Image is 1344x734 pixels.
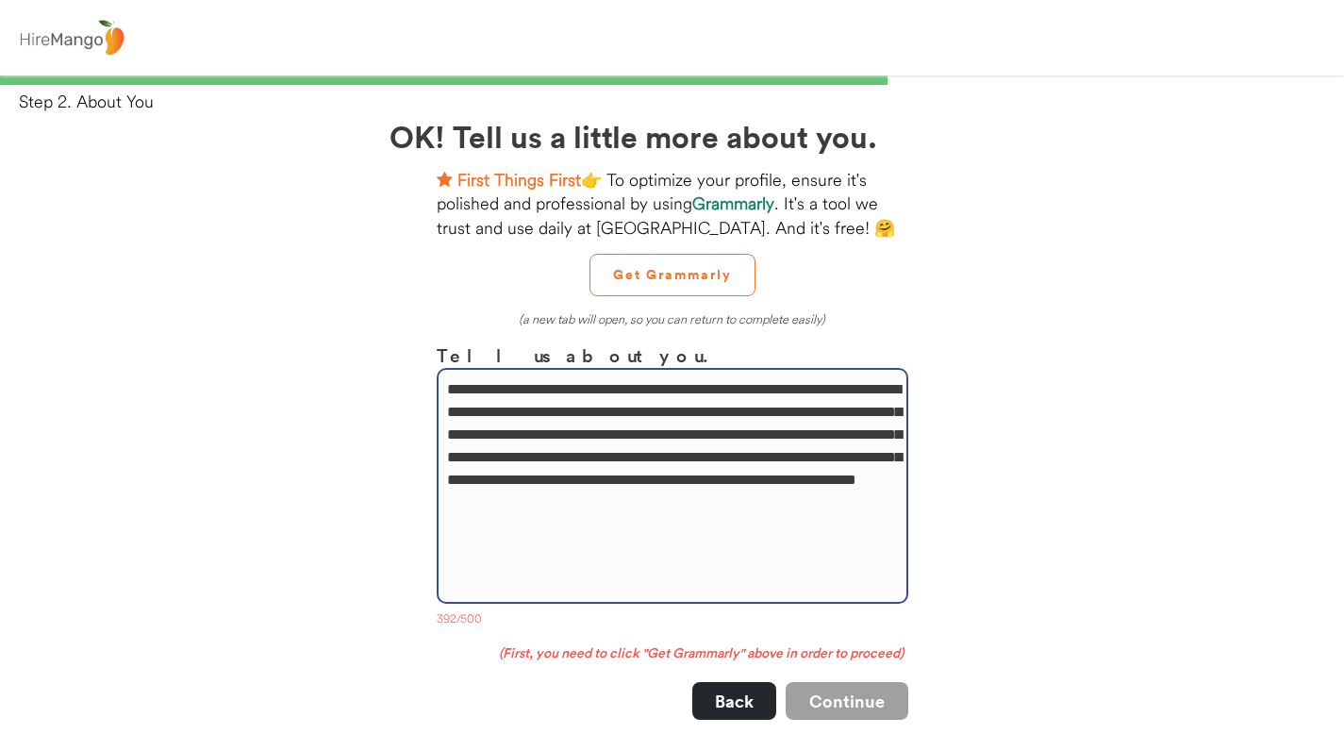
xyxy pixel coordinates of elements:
[19,90,1344,113] div: Step 2. About You
[437,342,908,369] h3: Tell us about you.
[437,644,908,663] div: (First, you need to click "Get Grammarly" above in order to proceed)
[4,75,1340,85] div: 66%
[692,682,776,720] button: Back
[692,192,774,214] strong: Grammarly
[589,254,755,296] button: Get Grammarly
[786,682,908,720] button: Continue
[14,16,129,60] img: logo%20-%20hiremango%20gray.png
[437,168,908,240] div: 👉 To optimize your profile, ensure it's polished and professional by using . It's a tool we trust...
[519,311,825,326] em: (a new tab will open, so you can return to complete easily)
[390,113,955,158] h2: OK! Tell us a little more about you.
[457,169,581,191] strong: First Things First
[437,611,908,630] div: 392/500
